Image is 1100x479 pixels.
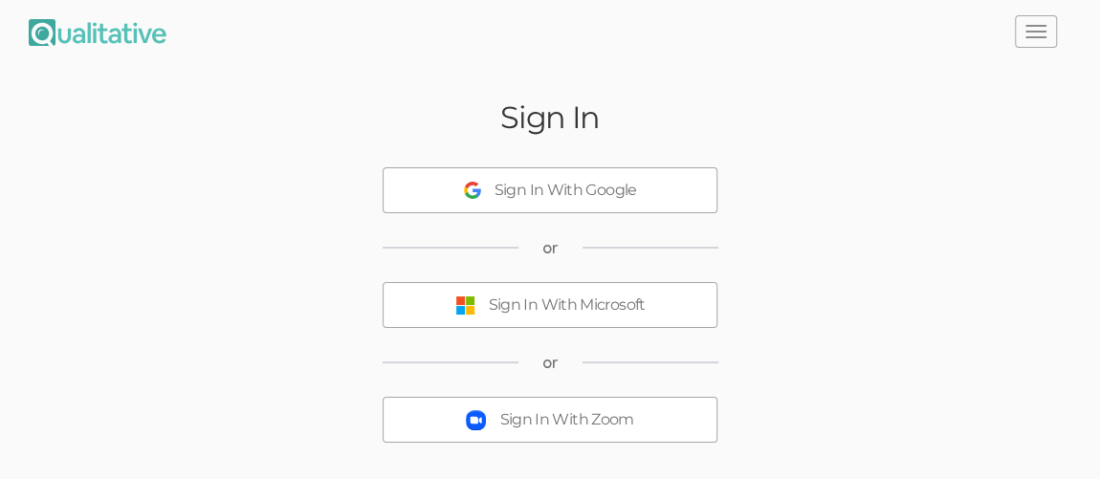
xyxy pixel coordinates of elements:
img: Sign In With Microsoft [455,295,475,316]
iframe: Chat Widget [1004,387,1100,479]
span: or [542,352,559,374]
span: or [542,237,559,259]
div: Sign In With Google [495,180,637,202]
h2: Sign In [500,100,600,134]
img: Sign In With Zoom [466,410,486,430]
img: Sign In With Google [464,182,481,199]
button: Sign In With Microsoft [383,282,717,328]
img: Qualitative [29,19,166,46]
div: Sign In With Microsoft [489,294,646,316]
button: Sign In With Google [383,167,717,213]
button: Sign In With Zoom [383,397,717,443]
div: Sign In With Zoom [499,409,633,431]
